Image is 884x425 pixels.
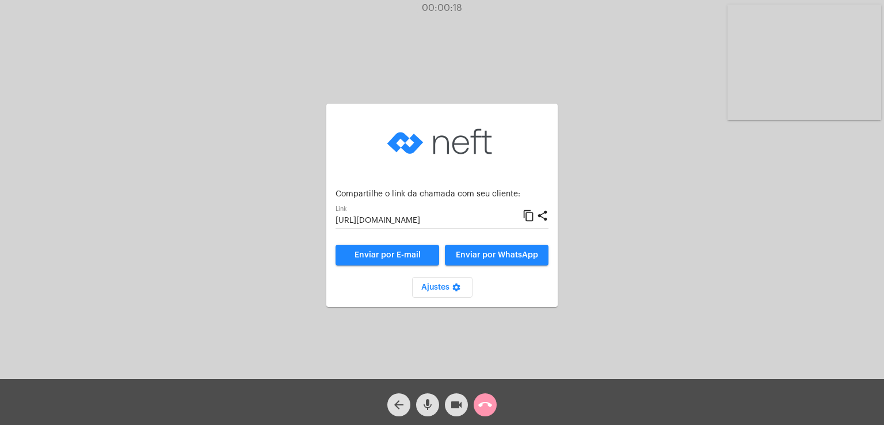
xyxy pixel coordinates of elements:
[421,283,463,291] span: Ajustes
[421,398,435,412] mat-icon: mic
[384,113,500,170] img: logo-neft-novo-2.png
[336,190,548,199] p: Compartilhe o link da chamada com seu cliente:
[478,398,492,412] mat-icon: call_end
[422,3,462,13] span: 00:00:18
[456,251,538,259] span: Enviar por WhatsApp
[523,209,535,223] mat-icon: content_copy
[392,398,406,412] mat-icon: arrow_back
[355,251,421,259] span: Enviar por E-mail
[449,398,463,412] mat-icon: videocam
[412,277,473,298] button: Ajustes
[536,209,548,223] mat-icon: share
[449,283,463,297] mat-icon: settings
[336,245,439,265] a: Enviar por E-mail
[445,245,548,265] button: Enviar por WhatsApp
